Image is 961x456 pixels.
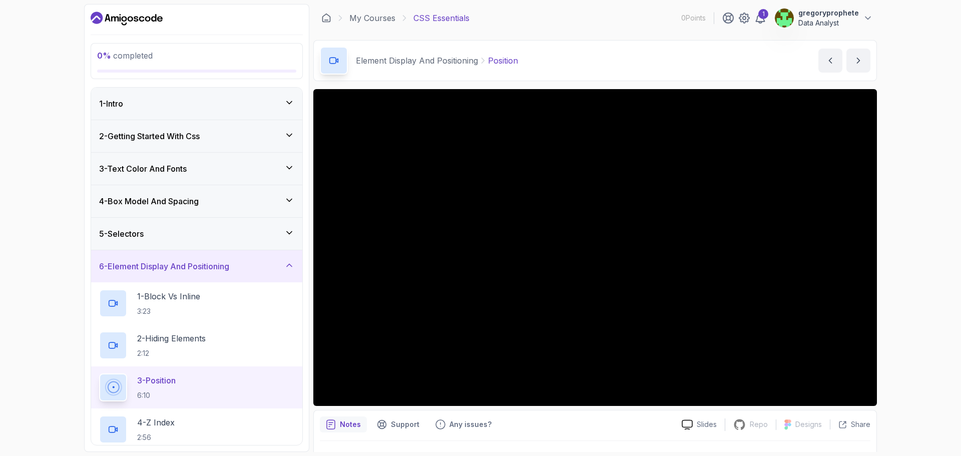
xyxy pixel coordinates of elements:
a: My Courses [349,12,395,24]
p: Element Display And Positioning [356,55,478,67]
iframe: 3 - Position [313,89,877,406]
p: 2:12 [137,348,206,358]
h3: 2 - Getting Started With Css [99,130,200,142]
p: Notes [340,419,361,429]
button: Support button [371,416,425,432]
a: Dashboard [91,11,163,27]
h3: 4 - Box Model And Spacing [99,195,199,207]
p: Any issues? [449,419,492,429]
p: 2 - Hiding Elements [137,332,206,344]
p: Slides [697,419,717,429]
a: 1 [754,12,766,24]
button: 1-Intro [91,88,302,120]
p: 1 - Block Vs Inline [137,290,200,302]
button: previous content [818,49,842,73]
button: Feedback button [429,416,498,432]
h3: 6 - Element Display And Positioning [99,260,229,272]
button: notes button [320,416,367,432]
button: 5-Selectors [91,218,302,250]
span: 0 % [97,51,111,61]
p: 2:56 [137,432,175,442]
button: 2-Getting Started With Css [91,120,302,152]
div: 1 [758,9,768,19]
p: Data Analyst [798,18,859,28]
button: 1-Block Vs Inline3:23 [99,289,294,317]
button: 3-Position6:10 [99,373,294,401]
p: 0 Points [681,13,706,23]
p: 4 - Z Index [137,416,175,428]
a: Dashboard [321,13,331,23]
span: completed [97,51,153,61]
p: Designs [795,419,822,429]
button: 4-Z Index2:56 [99,415,294,443]
p: 3 - Position [137,374,176,386]
img: user profile image [775,9,794,28]
button: Share [830,419,870,429]
p: CSS Essentials [413,12,469,24]
button: next content [846,49,870,73]
p: Repo [750,419,768,429]
button: 3-Text Color And Fonts [91,153,302,185]
button: 2-Hiding Elements2:12 [99,331,294,359]
button: user profile imagegregorypropheteData Analyst [774,8,873,28]
p: 6:10 [137,390,176,400]
h3: 5 - Selectors [99,228,144,240]
h3: 3 - Text Color And Fonts [99,163,187,175]
a: Slides [674,419,725,430]
p: Support [391,419,419,429]
h3: 1 - Intro [99,98,123,110]
p: Position [488,55,518,67]
p: Share [851,419,870,429]
p: gregoryprophete [798,8,859,18]
p: 3:23 [137,306,200,316]
button: 4-Box Model And Spacing [91,185,302,217]
button: 6-Element Display And Positioning [91,250,302,282]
